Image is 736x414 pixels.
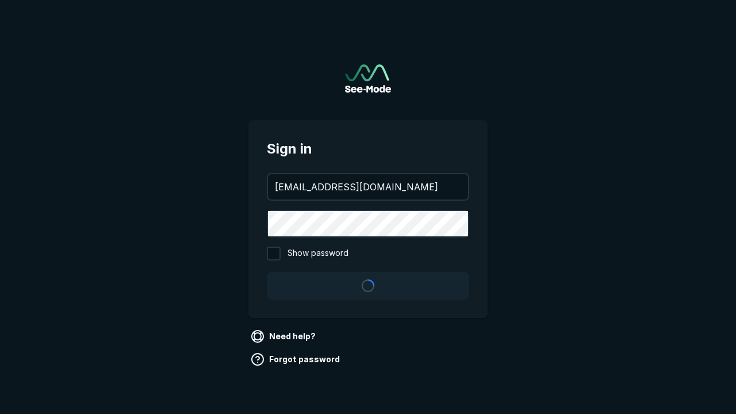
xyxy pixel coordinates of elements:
a: Go to sign in [345,64,391,93]
a: Need help? [248,327,320,346]
input: your@email.com [268,174,468,200]
a: Forgot password [248,350,344,369]
img: See-Mode Logo [345,64,391,93]
span: Show password [287,247,348,260]
span: Sign in [267,139,469,159]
